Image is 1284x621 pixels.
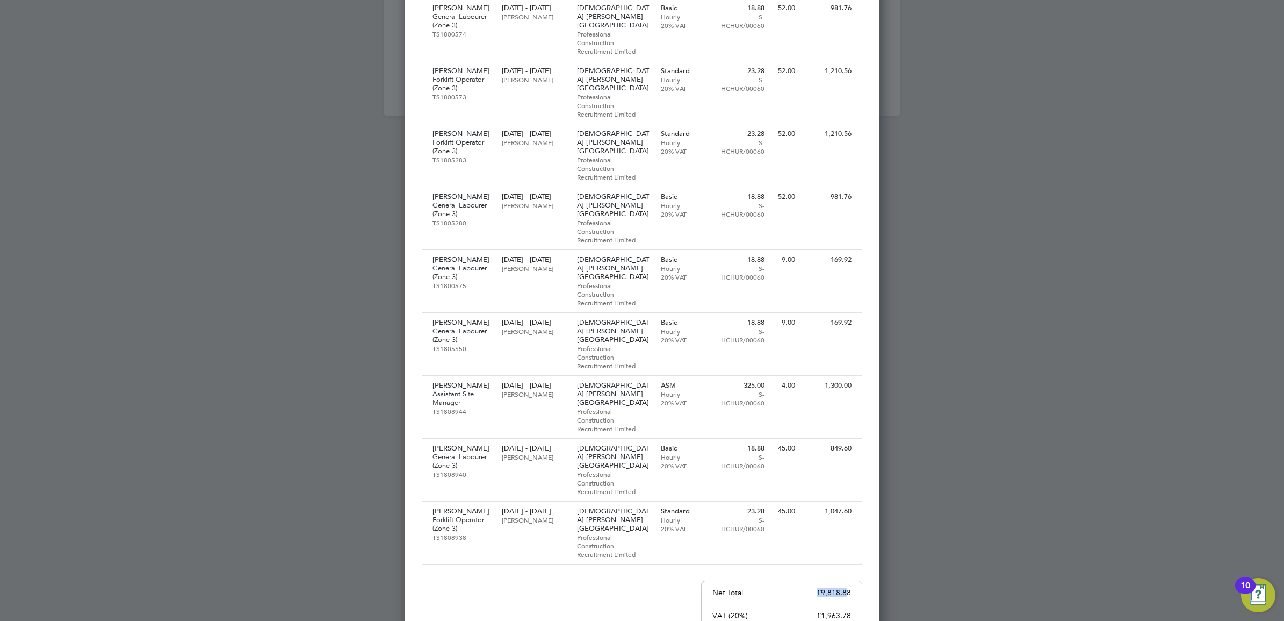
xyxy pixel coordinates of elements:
p: TS1805280 [432,218,491,227]
p: TS1800573 [432,92,491,101]
p: 18.88 [718,444,764,453]
p: 18.88 [718,4,764,12]
p: 23.28 [718,507,764,516]
p: 20% VAT [661,210,708,218]
p: S-HCHUR/00060 [718,453,764,470]
p: Hourly [661,138,708,147]
p: [DATE] - [DATE] [502,130,566,138]
p: [DATE] - [DATE] [502,255,566,264]
p: 18.88 [718,318,764,327]
p: Professional Construction Recruitment Limited [577,92,650,118]
p: S-HCHUR/00060 [718,75,764,92]
p: 20% VAT [661,524,708,533]
p: 1,300.00 [806,381,852,390]
p: TS1800575 [432,281,491,290]
p: Hourly [661,390,708,398]
p: [PERSON_NAME] [502,264,566,273]
p: Forklift Operator (Zone 3) [432,516,491,533]
p: [PERSON_NAME] [502,390,566,398]
p: Basic [661,444,708,453]
p: [PERSON_NAME] [502,327,566,336]
p: 981.76 [806,4,852,12]
p: 20% VAT [661,147,708,155]
p: [DATE] - [DATE] [502,192,566,201]
p: 1,047.60 [806,507,852,516]
p: Hourly [661,453,708,461]
p: 18.88 [718,192,764,201]
p: [PERSON_NAME] [432,67,491,75]
p: Professional Construction Recruitment Limited [577,533,650,559]
p: S-HCHUR/00060 [718,12,764,30]
p: 169.92 [806,318,852,327]
p: TS1808944 [432,407,491,416]
p: TS1800574 [432,30,491,38]
p: Hourly [661,201,708,210]
div: 10 [1240,586,1250,599]
p: General Labourer (Zone 3) [432,327,491,344]
p: Basic [661,318,708,327]
p: 1,210.56 [806,67,852,75]
p: 20% VAT [661,336,708,344]
p: S-HCHUR/00060 [718,138,764,155]
p: General Labourer (Zone 3) [432,201,491,218]
p: [DEMOGRAPHIC_DATA] [PERSON_NAME][GEOGRAPHIC_DATA] [577,318,650,344]
p: Forklift Operator (Zone 3) [432,138,491,155]
p: Hourly [661,516,708,524]
p: [PERSON_NAME] [432,507,491,516]
p: [DEMOGRAPHIC_DATA] [PERSON_NAME][GEOGRAPHIC_DATA] [577,130,650,155]
p: Net Total [712,588,743,597]
p: £9,818.88 [817,588,851,597]
p: 52.00 [775,4,795,12]
p: TS1805283 [432,155,491,164]
p: Assistant Site Manager [432,390,491,407]
p: [DEMOGRAPHIC_DATA] [PERSON_NAME][GEOGRAPHIC_DATA] [577,4,650,30]
p: [PERSON_NAME] [502,453,566,461]
p: 9.00 [775,255,795,264]
p: [PERSON_NAME] [432,444,491,453]
p: 20% VAT [661,273,708,281]
p: 20% VAT [661,461,708,470]
button: Open Resource Center, 10 new notifications [1241,578,1275,612]
p: General Labourer (Zone 3) [432,453,491,470]
p: 981.76 [806,192,852,201]
p: [PERSON_NAME] [432,381,491,390]
p: 4.00 [775,381,795,390]
p: Basic [661,192,708,201]
p: TS1805550 [432,344,491,353]
p: [DATE] - [DATE] [502,318,566,327]
p: 849.60 [806,444,852,453]
p: S-HCHUR/00060 [718,516,764,533]
p: [DATE] - [DATE] [502,507,566,516]
p: 23.28 [718,130,764,138]
p: 52.00 [775,67,795,75]
p: 169.92 [806,255,852,264]
p: [DEMOGRAPHIC_DATA] [PERSON_NAME][GEOGRAPHIC_DATA] [577,507,650,533]
p: Professional Construction Recruitment Limited [577,30,650,55]
p: 52.00 [775,192,795,201]
p: [DEMOGRAPHIC_DATA] [PERSON_NAME][GEOGRAPHIC_DATA] [577,67,650,92]
p: [DATE] - [DATE] [502,381,566,390]
p: Hourly [661,327,708,336]
p: [DEMOGRAPHIC_DATA] [PERSON_NAME][GEOGRAPHIC_DATA] [577,255,650,281]
p: General Labourer (Zone 3) [432,12,491,30]
p: [DATE] - [DATE] [502,67,566,75]
p: [DEMOGRAPHIC_DATA] [PERSON_NAME][GEOGRAPHIC_DATA] [577,192,650,218]
p: 45.00 [775,507,795,516]
p: [PERSON_NAME] [502,12,566,21]
p: £1,963.78 [817,611,851,620]
p: [PERSON_NAME] [432,318,491,327]
p: Hourly [661,264,708,273]
p: 325.00 [718,381,764,390]
p: Professional Construction Recruitment Limited [577,155,650,181]
p: [DEMOGRAPHIC_DATA] [PERSON_NAME][GEOGRAPHIC_DATA] [577,444,650,470]
p: [PERSON_NAME] [502,138,566,147]
p: Professional Construction Recruitment Limited [577,470,650,496]
p: TS1808938 [432,533,491,541]
p: Professional Construction Recruitment Limited [577,407,650,433]
p: [DEMOGRAPHIC_DATA] [PERSON_NAME][GEOGRAPHIC_DATA] [577,381,650,407]
p: [PERSON_NAME] [432,4,491,12]
p: 20% VAT [661,84,708,92]
p: Standard [661,507,708,516]
p: [PERSON_NAME] [432,255,491,264]
p: [PERSON_NAME] [502,201,566,210]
